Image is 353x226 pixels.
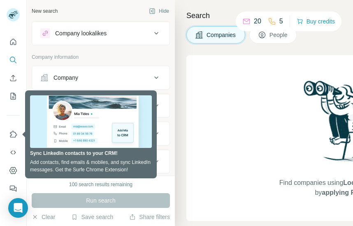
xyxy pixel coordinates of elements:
[297,16,335,27] button: Buy credits
[269,31,288,39] span: People
[32,23,170,43] button: Company lookalikes
[7,145,20,160] button: Use Surfe API
[8,198,28,218] div: Open Intercom Messenger
[279,16,283,26] p: 5
[7,53,20,67] button: Search
[32,213,55,221] button: Clear
[129,213,170,221] button: Share filters
[32,124,170,143] button: HQ location
[53,157,102,166] div: Annual revenue ($)
[53,74,78,82] div: Company
[69,181,132,188] div: 100 search results remaining
[55,29,107,37] div: Company lookalikes
[186,10,343,21] h4: Search
[254,16,261,26] p: 20
[7,181,20,196] button: Feedback
[32,53,170,61] p: Company information
[32,152,170,171] button: Annual revenue ($)
[7,35,20,49] button: Quick start
[32,7,58,15] div: New search
[7,89,20,104] button: My lists
[53,129,84,138] div: HQ location
[143,5,175,17] button: Hide
[207,31,237,39] span: Companies
[7,71,20,85] button: Enrich CSV
[32,96,170,115] button: Industry
[7,163,20,178] button: Dashboard
[71,213,113,221] button: Save search
[7,127,20,142] button: Use Surfe on LinkedIn
[53,101,74,110] div: Industry
[32,68,170,88] button: Company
